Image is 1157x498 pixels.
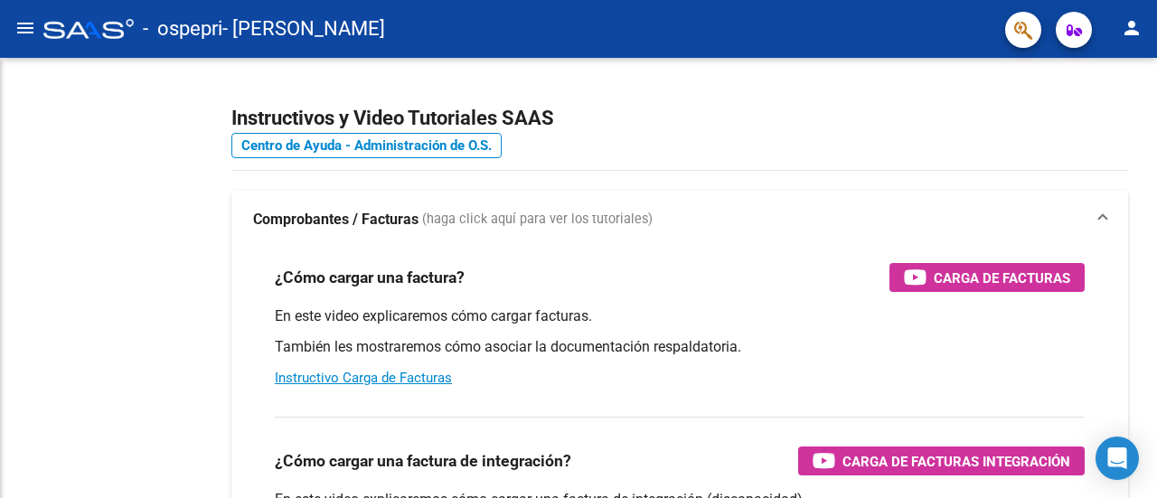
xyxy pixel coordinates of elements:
p: También les mostraremos cómo asociar la documentación respaldatoria. [275,337,1085,357]
span: Carga de Facturas [934,267,1070,289]
span: Carga de Facturas Integración [842,450,1070,473]
span: (haga click aquí para ver los tutoriales) [422,210,653,230]
h3: ¿Cómo cargar una factura de integración? [275,448,571,474]
span: - [PERSON_NAME] [222,9,385,49]
strong: Comprobantes / Facturas [253,210,419,230]
mat-icon: person [1121,17,1143,39]
button: Carga de Facturas [889,263,1085,292]
a: Instructivo Carga de Facturas [275,370,452,386]
h3: ¿Cómo cargar una factura? [275,265,465,290]
button: Carga de Facturas Integración [798,446,1085,475]
div: Open Intercom Messenger [1096,437,1139,480]
p: En este video explicaremos cómo cargar facturas. [275,306,1085,326]
a: Centro de Ayuda - Administración de O.S. [231,133,502,158]
mat-icon: menu [14,17,36,39]
span: - ospepri [143,9,222,49]
mat-expansion-panel-header: Comprobantes / Facturas (haga click aquí para ver los tutoriales) [231,191,1128,249]
h2: Instructivos y Video Tutoriales SAAS [231,101,1128,136]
